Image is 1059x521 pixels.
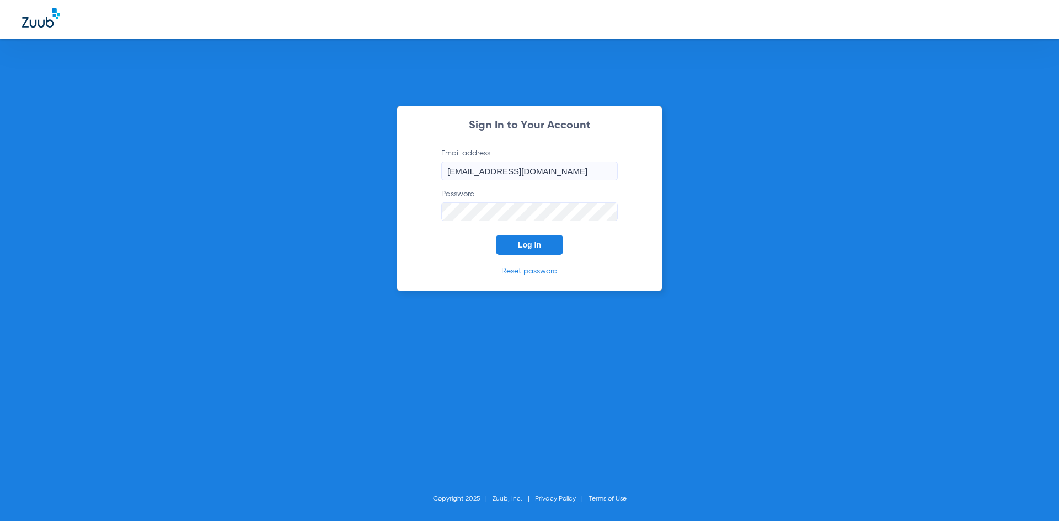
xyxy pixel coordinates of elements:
[501,267,558,275] a: Reset password
[433,493,493,504] li: Copyright 2025
[493,493,535,504] li: Zuub, Inc.
[441,148,618,180] label: Email address
[535,496,576,502] a: Privacy Policy
[22,8,60,28] img: Zuub Logo
[441,189,618,221] label: Password
[518,240,541,249] span: Log In
[1004,468,1059,521] iframe: Chat Widget
[441,162,618,180] input: Email address
[441,202,618,221] input: Password
[496,235,563,255] button: Log In
[425,120,634,131] h2: Sign In to Your Account
[589,496,627,502] a: Terms of Use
